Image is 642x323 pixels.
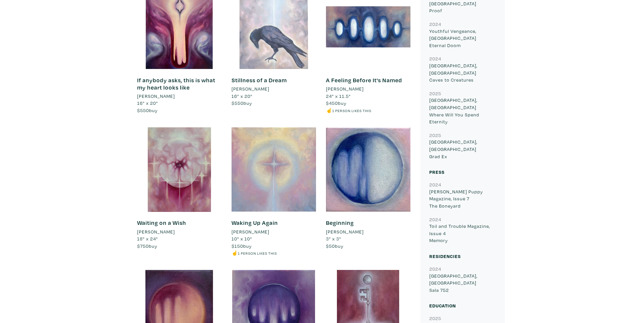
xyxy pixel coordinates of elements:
span: buy [326,243,344,249]
small: 2024 [429,266,441,272]
p: [PERSON_NAME] Puppy Magazine, Issue 7 The Boneyard [429,188,496,210]
li: [PERSON_NAME] [137,93,175,100]
li: [PERSON_NAME] [137,228,175,235]
span: $450 [326,100,338,106]
span: $750 [137,243,149,249]
small: 2025 [429,90,441,97]
p: Toil and Trouble Magazine, Issue 4 Memory [429,223,496,244]
small: 1 person likes this [238,251,277,256]
p: Youthful Vengeance, [GEOGRAPHIC_DATA] Eternal Doom [429,28,496,49]
a: [PERSON_NAME] [232,85,316,93]
p: [GEOGRAPHIC_DATA], [GEOGRAPHIC_DATA] Where Will You Spend Eternity [429,97,496,125]
small: 2024 [429,216,441,223]
a: [PERSON_NAME] [137,228,222,235]
span: buy [232,243,252,249]
span: $50 [326,243,335,249]
small: 2024 [429,21,441,27]
span: buy [326,100,347,106]
small: 2025 [429,315,441,321]
a: If anybody asks, this is what my heart looks like [137,76,215,91]
span: 16" x 20" [137,100,158,106]
p: [GEOGRAPHIC_DATA], [GEOGRAPHIC_DATA] Caves to Creatures [429,62,496,84]
span: $550 [137,107,149,113]
li: ☝️ [232,249,316,257]
a: Waking Up Again [232,219,278,226]
a: Beginning [326,219,354,226]
span: buy [137,243,157,249]
small: 2025 [429,132,441,138]
span: 10" x 10" [232,235,252,242]
span: 16" x 20" [232,93,252,99]
a: [PERSON_NAME] [137,93,222,100]
a: [PERSON_NAME] [326,85,410,93]
li: [PERSON_NAME] [232,85,269,93]
a: [PERSON_NAME] [326,228,410,235]
span: 18" x 24" [137,235,158,242]
li: ☝️ [326,107,410,114]
a: [PERSON_NAME] [232,228,316,235]
a: A Feeling Before It's Named [326,76,402,84]
li: [PERSON_NAME] [232,228,269,235]
p: [GEOGRAPHIC_DATA], [GEOGRAPHIC_DATA] Sala 752 [429,272,496,294]
span: buy [232,100,252,106]
li: [PERSON_NAME] [326,228,364,235]
p: [GEOGRAPHIC_DATA], [GEOGRAPHIC_DATA] Grad Ex [429,138,496,160]
a: Stillness of a Dream [232,76,287,84]
small: Education [429,302,456,309]
span: buy [137,107,158,113]
small: Press [429,169,445,175]
small: 2024 [429,181,441,188]
li: [PERSON_NAME] [326,85,364,93]
span: 3" x 3" [326,235,341,242]
small: 2024 [429,55,441,62]
span: $150 [232,243,243,249]
a: Waiting on a Wish [137,219,186,226]
small: 1 person likes this [332,108,371,113]
span: 24" x 11.5" [326,93,351,99]
small: Residencies [429,253,461,259]
span: $550 [232,100,243,106]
